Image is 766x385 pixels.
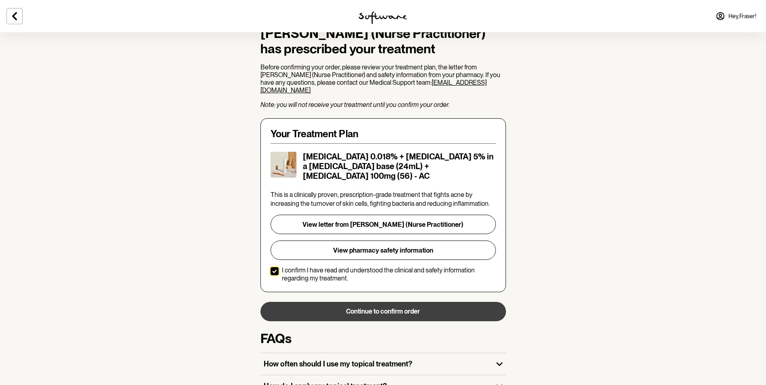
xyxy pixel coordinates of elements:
[260,101,506,109] p: Note: you will not receive your treatment until you confirm your order.
[271,241,496,260] button: View pharmacy safety information
[264,360,490,368] h3: How often should I use my topical treatment?
[260,331,506,346] h3: FAQs
[271,152,296,178] img: cl3l5rrqe00003b65fp20geut.jpg
[303,152,496,181] h5: [MEDICAL_DATA] 0.018% + [MEDICAL_DATA] 5% in a [MEDICAL_DATA] base (24mL) + [MEDICAL_DATA] 100mg ...
[260,63,506,94] p: Before confirming your order, please review your treatment plan, the letter from [PERSON_NAME] (N...
[260,79,487,94] a: [EMAIL_ADDRESS][DOMAIN_NAME]
[359,11,407,24] img: software logo
[282,266,496,282] p: I confirm I have read and understood the clinical and safety information regarding my treatment.
[711,6,761,26] a: Hey,Fraser!
[728,13,756,20] span: Hey, Fraser !
[260,302,506,321] button: Continue to confirm order
[271,191,490,207] span: This is a clinically proven, prescription-grade treatment that fights acne by increasing the turn...
[260,10,506,57] h1: Hey [PERSON_NAME], [PERSON_NAME] (Nurse Practitioner) has prescribed your treatment
[260,353,506,375] button: How often should I use my topical treatment?
[271,128,496,140] h4: Your Treatment Plan
[271,215,496,234] button: View letter from [PERSON_NAME] (Nurse Practitioner)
